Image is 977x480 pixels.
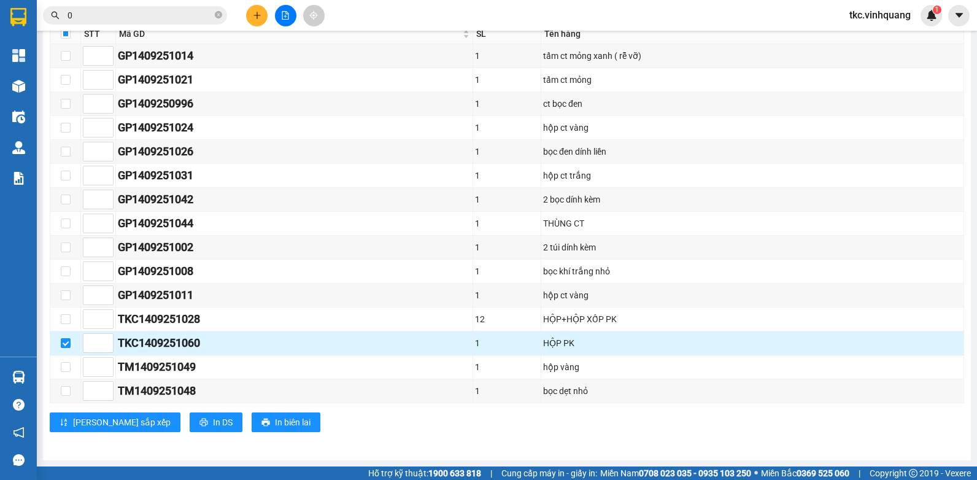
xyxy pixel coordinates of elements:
[119,27,460,41] span: Mã GD
[12,110,25,123] img: warehouse-icon
[475,49,539,63] div: 1
[543,49,962,63] div: tấm ct mỏng xanh ( rễ vỡ)
[118,143,471,160] div: GP1409251026
[116,116,473,140] td: GP1409251024
[303,5,325,26] button: aim
[475,288,539,302] div: 1
[119,36,218,49] strong: PHIẾU GỬI HÀNG
[475,193,539,206] div: 1
[118,167,471,184] div: GP1409251031
[309,11,318,20] span: aim
[543,217,962,230] div: THÙNG CT
[12,49,25,62] img: dashboard-icon
[543,121,962,134] div: hộp ct vàng
[475,97,539,110] div: 1
[116,355,473,379] td: TM1409251049
[215,11,222,18] span: close-circle
[118,47,471,64] div: GP1409251014
[114,65,143,74] span: Website
[116,236,473,260] td: GP1409251002
[475,336,539,350] div: 1
[116,164,473,188] td: GP1409251031
[190,412,242,432] button: printerIn DS
[116,331,473,355] td: TKC1409251060
[639,468,751,478] strong: 0708 023 035 - 0935 103 250
[118,95,471,112] div: GP1409250996
[859,466,860,480] span: |
[13,454,25,466] span: message
[475,121,539,134] div: 1
[12,141,25,154] img: warehouse-icon
[600,466,751,480] span: Miền Nam
[118,311,471,328] div: TKC1409251028
[473,24,541,44] th: SL
[116,260,473,284] td: GP1409251008
[118,358,471,376] div: TM1409251049
[73,416,171,429] span: [PERSON_NAME] sắp xếp
[118,263,471,280] div: GP1409251008
[118,239,471,256] div: GP1409251002
[909,469,917,478] span: copyright
[116,92,473,116] td: GP1409250996
[501,466,597,480] span: Cung cấp máy in - giấy in:
[60,418,68,428] span: sort-ascending
[116,68,473,92] td: GP1409251021
[118,287,471,304] div: GP1409251011
[13,427,25,438] span: notification
[933,6,941,14] sup: 1
[475,312,539,326] div: 12
[543,193,962,206] div: 2 bọc dính kèm
[116,140,473,164] td: GP1409251026
[543,384,962,398] div: bọc dẹt nhỏ
[543,97,962,110] div: ct bọc đen
[543,336,962,350] div: HỘP PK
[114,63,223,75] strong: : [DOMAIN_NAME]
[246,5,268,26] button: plus
[543,265,962,278] div: bọc khí trắng nhỏ
[926,10,937,21] img: icon-new-feature
[116,284,473,308] td: GP1409251011
[543,312,962,326] div: HỘP+HỘP XỐP PK
[935,6,939,14] span: 1
[116,379,473,403] td: TM1409251048
[118,335,471,352] div: TKC1409251060
[12,371,25,384] img: warehouse-icon
[368,466,481,480] span: Hỗ trợ kỹ thuật:
[543,360,962,374] div: hộp vàng
[543,288,962,302] div: hộp ct vàng
[50,412,180,432] button: sort-ascending[PERSON_NAME] sắp xếp
[475,265,539,278] div: 1
[215,10,222,21] span: close-circle
[12,172,25,185] img: solution-icon
[81,24,116,44] th: STT
[118,119,471,136] div: GP1409251024
[543,169,962,182] div: hộp ct trắng
[475,73,539,87] div: 1
[252,412,320,432] button: printerIn biên lai
[475,241,539,254] div: 1
[543,145,962,158] div: bọc đen dính liền
[261,418,270,428] span: printer
[68,9,212,22] input: Tìm tên, số ĐT hoặc mã đơn
[475,384,539,398] div: 1
[129,52,209,61] strong: Hotline : 0889 23 23 23
[948,5,970,26] button: caret-down
[475,217,539,230] div: 1
[253,11,261,20] span: plus
[213,416,233,429] span: In DS
[281,11,290,20] span: file-add
[118,215,471,232] div: GP1409251044
[543,241,962,254] div: 2 túi dính kèm
[116,308,473,331] td: TKC1409251028
[954,10,965,21] span: caret-down
[490,466,492,480] span: |
[118,71,471,88] div: GP1409251021
[541,24,964,44] th: Tên hàng
[754,471,758,476] span: ⚪️
[797,468,849,478] strong: 0369 525 060
[275,5,296,26] button: file-add
[475,145,539,158] div: 1
[199,418,208,428] span: printer
[840,7,921,23] span: tkc.vinhquang
[13,399,25,411] span: question-circle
